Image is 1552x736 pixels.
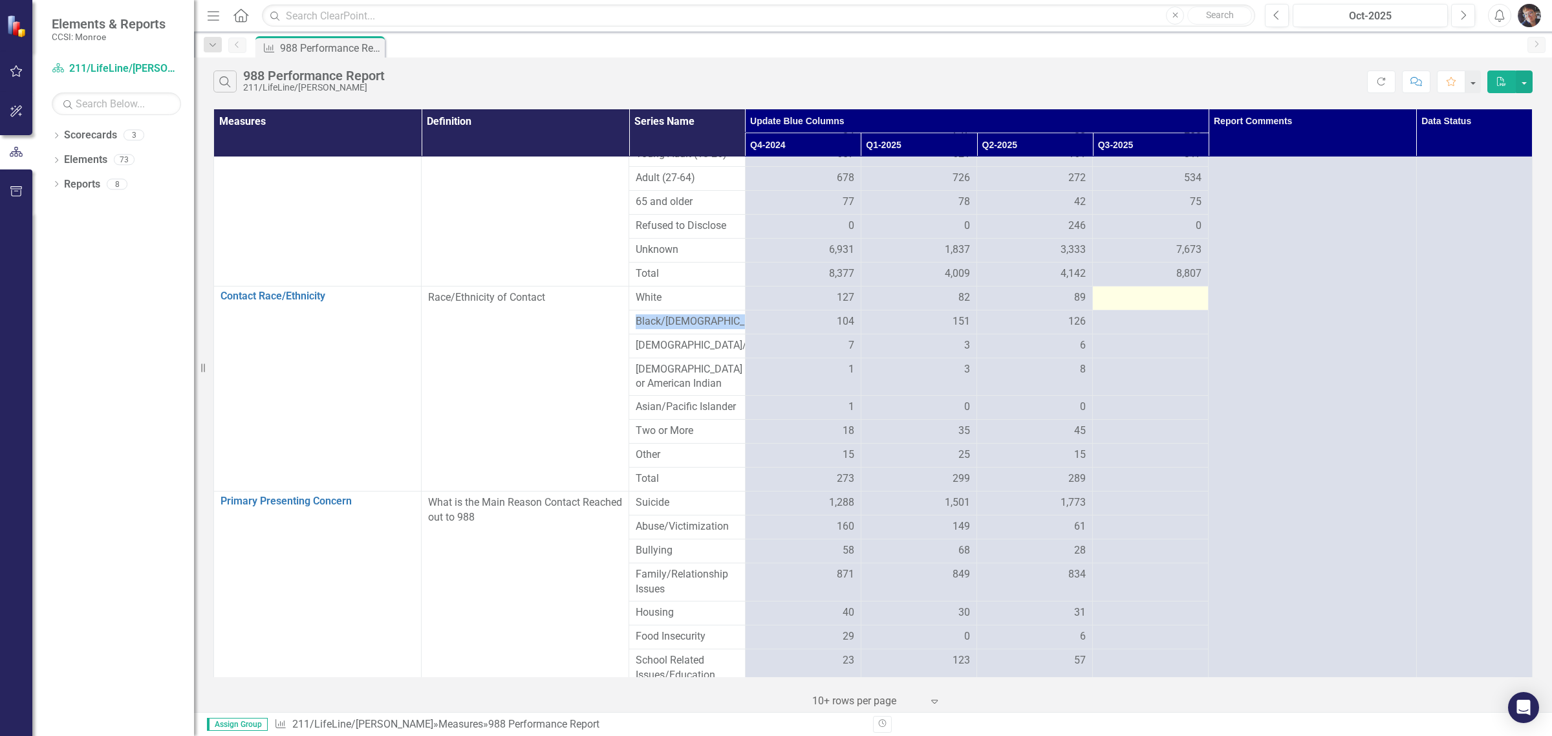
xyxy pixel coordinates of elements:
[977,334,1093,358] td: Double-Click to Edit
[1176,243,1202,257] span: 7,673
[829,495,854,510] span: 1,288
[977,625,1093,649] td: Double-Click to Edit
[861,601,976,625] td: Double-Click to Edit
[636,519,738,534] span: Abuse/Victimization
[861,492,976,515] td: Double-Click to Edit
[953,519,970,534] span: 149
[52,16,166,32] span: Elements & Reports
[861,515,976,539] td: Double-Click to Edit
[438,718,483,730] a: Measures
[1093,492,1209,515] td: Double-Click to Edit
[745,310,861,334] td: Double-Click to Edit
[1074,653,1086,668] span: 57
[837,171,854,186] span: 678
[843,543,854,558] span: 58
[745,492,861,515] td: Double-Click to Edit
[1093,396,1209,420] td: Double-Click to Edit
[745,358,861,396] td: Double-Click to Edit
[861,625,976,649] td: Double-Click to Edit
[64,153,107,168] a: Elements
[861,286,976,310] td: Double-Click to Edit
[1190,195,1202,210] span: 75
[636,605,738,620] span: Housing
[107,179,127,189] div: 8
[958,605,970,620] span: 30
[861,190,976,214] td: Double-Click to Edit
[837,314,854,329] span: 104
[837,471,854,486] span: 273
[958,195,970,210] span: 78
[1074,424,1086,438] span: 45
[1068,567,1086,582] span: 834
[52,61,181,76] a: 211/LifeLine/[PERSON_NAME]
[745,334,861,358] td: Double-Click to Edit
[292,718,433,730] a: 211/LifeLine/[PERSON_NAME]
[636,219,738,233] span: Refused to Disclose
[745,214,861,238] td: Double-Click to Edit
[124,130,144,141] div: 3
[636,471,738,486] span: Total
[214,286,422,492] td: Double-Click to Edit Right Click for Context Menu
[861,310,976,334] td: Double-Click to Edit
[207,718,268,731] span: Assign Group
[636,338,738,353] span: [DEMOGRAPHIC_DATA]/[DEMOGRAPHIC_DATA]
[1093,310,1209,334] td: Double-Click to Edit
[843,448,854,462] span: 15
[1093,539,1209,563] td: Double-Click to Edit
[977,515,1093,539] td: Double-Click to Edit
[843,605,854,620] span: 40
[964,219,970,233] span: 0
[52,92,181,115] input: Search Below...
[488,718,599,730] div: 988 Performance Report
[745,444,861,468] td: Double-Click to Edit
[958,290,970,305] span: 82
[745,515,861,539] td: Double-Click to Edit
[745,563,861,601] td: Double-Click to Edit
[1093,625,1209,649] td: Double-Click to Edit
[221,290,415,302] a: Contact Race/Ethnicity
[977,539,1093,563] td: Double-Click to Edit
[1176,266,1202,281] span: 8,807
[1293,4,1448,27] button: Oct-2025
[52,32,166,42] small: CCSI: Monroe
[848,338,854,353] span: 7
[953,653,970,668] span: 123
[1093,238,1209,262] td: Double-Click to Edit
[1068,171,1086,186] span: 272
[1093,563,1209,601] td: Double-Click to Edit
[977,214,1093,238] td: Double-Click to Edit
[977,492,1093,515] td: Double-Click to Edit
[428,495,622,525] p: What is the Main Reason Contact Reached out to 988
[977,286,1093,310] td: Double-Click to Edit
[843,629,854,644] span: 29
[1080,400,1086,415] span: 0
[829,266,854,281] span: 8,377
[953,171,970,186] span: 726
[861,238,976,262] td: Double-Click to Edit
[1093,601,1209,625] td: Double-Click to Edit
[958,448,970,462] span: 25
[636,424,738,438] span: Two or More
[1187,6,1252,25] button: Search
[861,649,976,687] td: Double-Click to Edit
[977,166,1093,190] td: Double-Click to Edit
[745,420,861,444] td: Double-Click to Edit
[1508,692,1539,723] div: Open Intercom Messenger
[636,314,738,329] span: Black/[DEMOGRAPHIC_DATA]
[945,495,970,510] span: 1,501
[1093,358,1209,396] td: Double-Click to Edit
[861,358,976,396] td: Double-Click to Edit
[1196,219,1202,233] span: 0
[280,40,382,56] div: 988 Performance Report
[861,444,976,468] td: Double-Click to Edit
[958,424,970,438] span: 35
[636,195,738,210] span: 65 and older
[636,290,738,305] span: White
[1074,195,1086,210] span: 42
[977,444,1093,468] td: Double-Click to Edit
[636,495,738,510] span: Suicide
[977,396,1093,420] td: Double-Click to Edit
[1061,243,1086,257] span: 3,333
[1518,4,1541,27] img: Deborah Turner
